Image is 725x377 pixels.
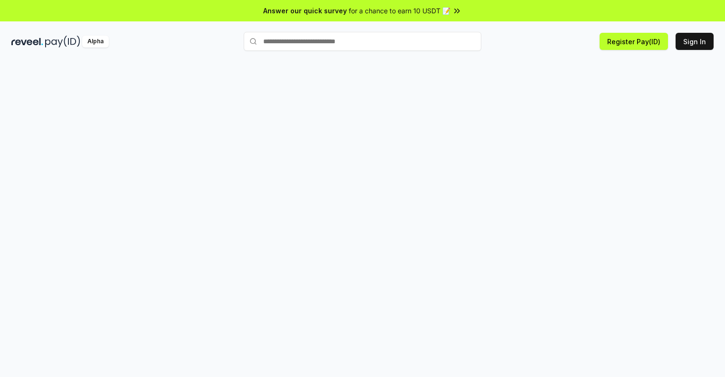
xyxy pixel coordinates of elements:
[349,6,450,16] span: for a chance to earn 10 USDT 📝
[82,36,109,48] div: Alpha
[263,6,347,16] span: Answer our quick survey
[676,33,714,50] button: Sign In
[600,33,668,50] button: Register Pay(ID)
[45,36,80,48] img: pay_id
[11,36,43,48] img: reveel_dark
